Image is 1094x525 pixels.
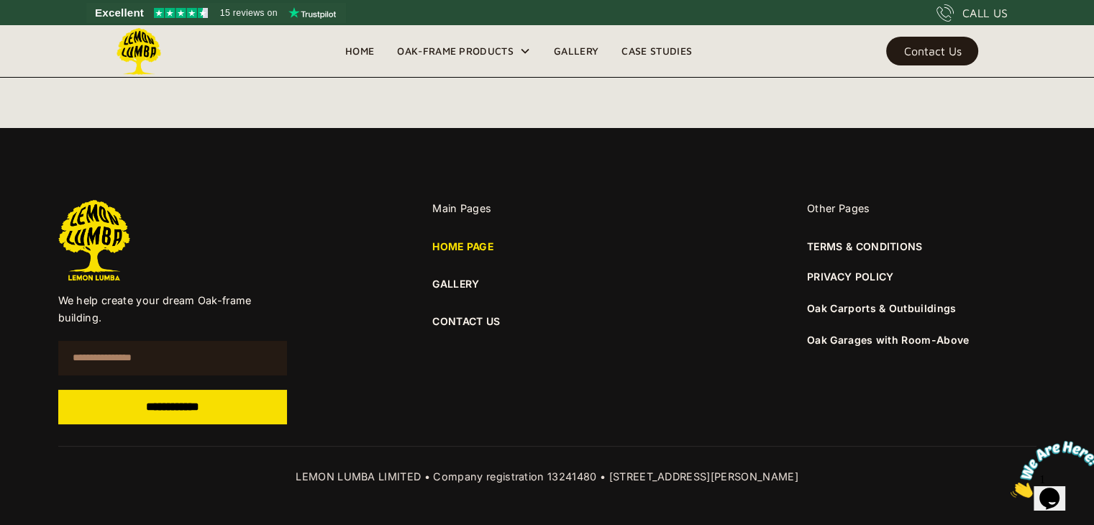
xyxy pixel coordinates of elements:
[807,269,893,285] a: PRIVACY POLICY
[6,6,12,18] span: 1
[1005,435,1094,503] iframe: chat widget
[86,3,346,23] a: See Lemon Lumba reviews on Trustpilot
[58,341,288,424] form: Email Form
[432,200,662,217] div: Main Pages
[807,200,1036,217] div: Other Pages
[432,276,662,292] a: GALLERY
[542,40,610,62] a: Gallery
[807,302,957,314] a: Oak Carports & Outbuildings
[807,334,970,346] a: Oak Garages with Room-Above
[58,468,1036,485] div: LEMON LUMBA LIMITED • Company registration 13241480 • [STREET_ADDRESS][PERSON_NAME]
[903,46,961,56] div: Contact Us
[95,4,144,22] span: Excellent
[432,239,494,255] a: HOME PAGE
[886,37,978,65] a: Contact Us
[288,7,336,19] img: Trustpilot logo
[397,42,514,60] div: Oak-Frame Products
[220,4,278,22] span: 15 reviews on
[807,239,923,255] a: TERMS & CONDITIONS
[58,292,288,327] p: We help create your dream Oak-frame building.
[154,8,208,18] img: Trustpilot 4.5 stars
[334,40,386,62] a: Home
[610,40,703,62] a: Case Studies
[936,4,1008,22] a: CALL US
[962,4,1008,22] div: CALL US
[386,25,542,77] div: Oak-Frame Products
[6,6,95,63] img: Chat attention grabber
[432,314,662,329] a: CONTACT US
